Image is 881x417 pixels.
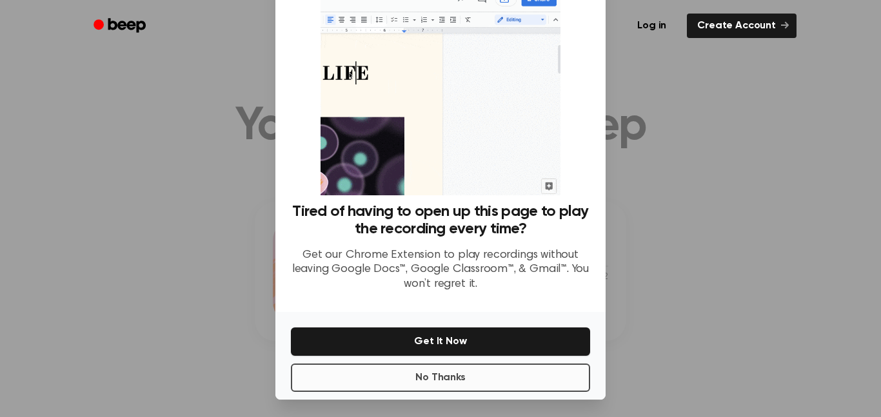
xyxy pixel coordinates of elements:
[84,14,157,39] a: Beep
[624,11,679,41] a: Log in
[291,327,590,356] button: Get It Now
[291,248,590,292] p: Get our Chrome Extension to play recordings without leaving Google Docs™, Google Classroom™, & Gm...
[291,203,590,238] h3: Tired of having to open up this page to play the recording every time?
[291,364,590,392] button: No Thanks
[687,14,797,38] a: Create Account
